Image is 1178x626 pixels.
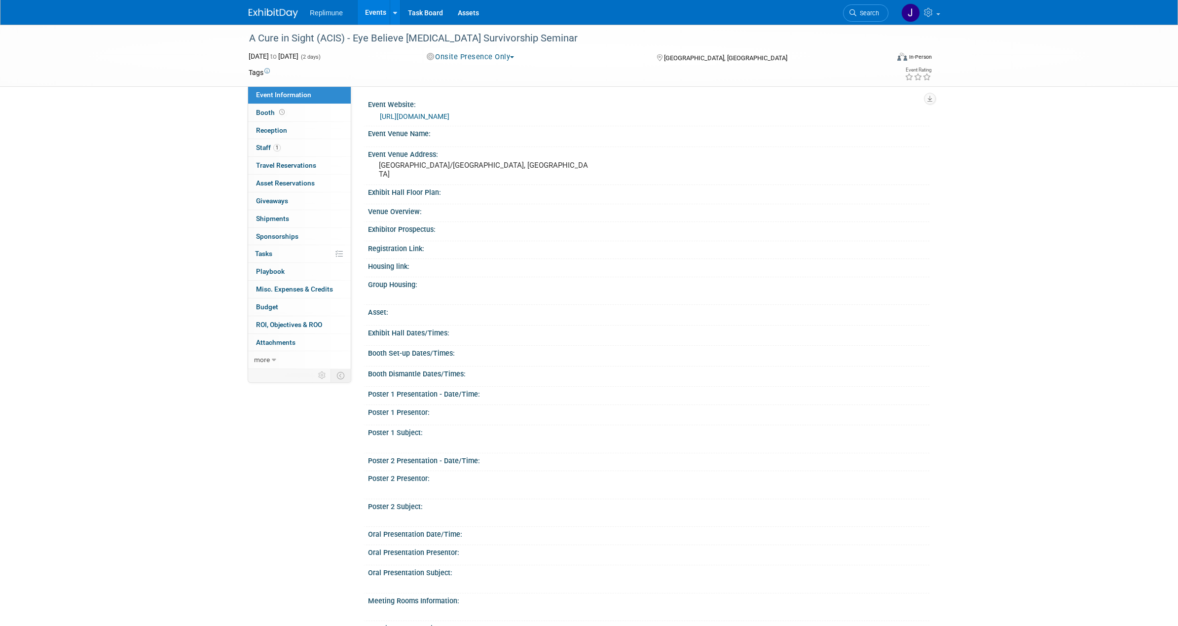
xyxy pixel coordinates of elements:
a: Misc. Expenses & Credits [248,281,351,298]
div: Poster 1 Presentor: [368,405,929,417]
div: Exhibitor Prospectus: [368,222,929,234]
div: In-Person [909,53,932,61]
span: Tasks [255,250,272,258]
a: Tasks [248,245,351,262]
div: Booth Set-up Dates/Times: [368,346,929,358]
span: [DATE] [DATE] [249,52,298,60]
div: Poster 1 Subject: [368,425,929,438]
span: (2 days) [300,54,321,60]
a: Staff1 [248,139,351,156]
span: Travel Reservations [256,161,316,169]
td: Tags [249,68,270,77]
div: Group Housing: [368,277,929,290]
span: more [254,356,270,364]
span: Search [856,9,879,17]
a: Travel Reservations [248,157,351,174]
span: Playbook [256,267,285,275]
a: Playbook [248,263,351,280]
div: Exhibit Hall Dates/Times: [368,326,929,338]
span: Event Information [256,91,311,99]
img: ExhibitDay [249,8,298,18]
span: Booth [256,109,287,116]
span: Attachments [256,338,295,346]
span: Replimune [310,9,343,17]
span: Shipments [256,215,289,222]
span: Giveaways [256,197,288,205]
a: Asset Reservations [248,175,351,192]
div: Oral Presentation Presentor: [368,545,929,557]
div: Housing link: [368,259,929,271]
div: Meeting Rooms Information: [368,593,929,606]
img: Joie Bernard [901,3,920,22]
span: Misc. Expenses & Credits [256,285,333,293]
div: Event Venue Name: [368,126,929,139]
div: Event Rating [905,68,931,73]
a: Booth [248,104,351,121]
span: ROI, Objectives & ROO [256,321,322,329]
a: Shipments [248,210,351,227]
a: Reception [248,122,351,139]
img: Format-Inperson.png [897,53,907,61]
a: Budget [248,298,351,316]
div: Event Venue Address: [368,147,929,159]
span: Booth not reserved yet [277,109,287,116]
div: Poster 2 Subject: [368,499,929,512]
div: Registration Link: [368,241,929,254]
button: Onsite Presence Only [423,52,518,62]
div: Poster 2 Presentor: [368,471,929,483]
span: Asset Reservations [256,179,315,187]
span: [GEOGRAPHIC_DATA], [GEOGRAPHIC_DATA] [664,54,787,62]
span: 1 [273,144,281,151]
div: Exhibit Hall Floor Plan: [368,185,929,197]
a: more [248,351,351,368]
a: Sponsorships [248,228,351,245]
div: A Cure in Sight (ACIS) - Eye Believe [MEDICAL_DATA] Survivorship Seminar [246,30,874,47]
div: Oral Presentation Date/Time: [368,527,929,539]
div: Booth Dismantle Dates/Times: [368,367,929,379]
span: to [269,52,278,60]
div: Poster 1 Presentation - Date/Time: [368,387,929,399]
td: Personalize Event Tab Strip [314,369,331,382]
td: Toggle Event Tabs [331,369,351,382]
a: Event Information [248,86,351,104]
div: Oral Presentation Subject: [368,565,929,578]
span: Sponsorships [256,232,298,240]
div: Venue Overview: [368,204,929,217]
a: Giveaways [248,192,351,210]
div: Poster 2 Presentation - Date/Time: [368,453,929,466]
div: Event Website: [368,97,929,110]
span: Budget [256,303,278,311]
a: Attachments [248,334,351,351]
a: [URL][DOMAIN_NAME] [380,112,449,120]
span: Reception [256,126,287,134]
div: Event Format [830,51,932,66]
a: ROI, Objectives & ROO [248,316,351,333]
pre: [GEOGRAPHIC_DATA]/[GEOGRAPHIC_DATA], [GEOGRAPHIC_DATA] [379,161,591,179]
div: Asset: [368,305,929,317]
span: Staff [256,144,281,151]
a: Search [843,4,888,22]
